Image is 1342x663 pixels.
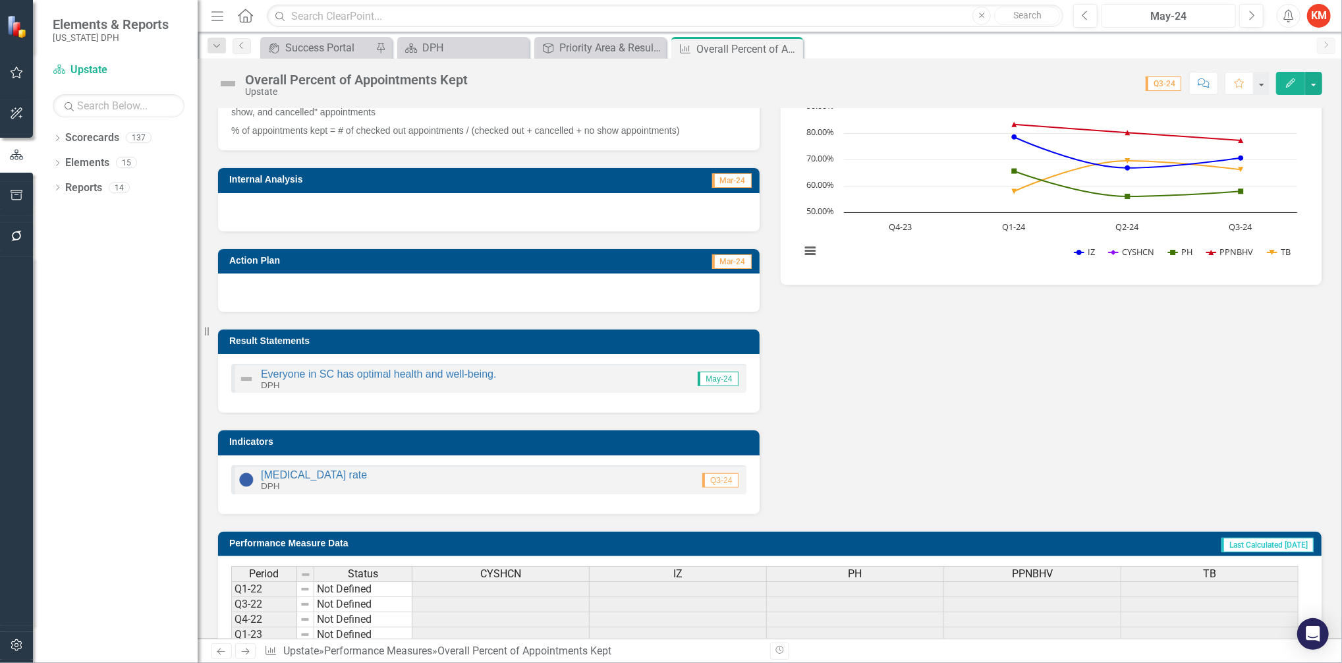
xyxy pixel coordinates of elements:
span: PH [849,568,862,580]
a: Elements [65,156,109,171]
path: Q1-24, 83.326. PPNBHV. [1011,122,1017,127]
a: [MEDICAL_DATA] rate [261,469,367,480]
span: Elements & Reports [53,16,169,32]
a: Everyone in SC has optimal health and well-being. [261,368,497,380]
path: Q2-24, 80.191. PPNBHV. [1125,130,1130,135]
text: Q4-23 [889,221,912,233]
h3: Result Statements [229,336,753,346]
div: 15 [116,158,137,169]
text: 60.00% [806,179,834,190]
div: DPH [422,40,526,56]
button: Search [994,7,1060,25]
span: CYSHCN [480,568,521,580]
img: 8DAGhfEEPCf229AAAAAElFTkSuQmCC [300,629,310,640]
td: Not Defined [314,597,412,612]
g: PPNBHV, line 4 of 5 with 4 data points. [901,122,1244,143]
small: [US_STATE] DPH [53,32,169,43]
path: Q1-24, 57.85125. TB. [1011,189,1017,194]
td: Q1-22 [231,581,297,597]
input: Search ClearPoint... [267,5,1063,28]
button: May-24 [1102,4,1236,28]
button: View chart menu, Chart [800,242,819,260]
div: May-24 [1106,9,1231,24]
img: 8DAGhfEEPCf229AAAAAElFTkSuQmCC [300,614,310,625]
img: No Information [238,472,254,488]
path: Q3-24, 70.541. IZ. [1238,156,1243,161]
img: Not Defined [217,73,238,94]
text: 50.00% [806,205,834,217]
td: Q1-23 [231,627,297,643]
div: Upstate [245,87,468,97]
a: DPH [401,40,526,56]
path: Q1-24, 65.61111111. PH. [1011,169,1017,174]
text: Q2-24 [1115,221,1139,233]
a: Upstate [283,645,319,657]
span: Mar-24 [712,173,752,188]
a: Success Portal [264,40,372,56]
button: Show TB [1268,246,1291,258]
div: Overall Percent of Appointments Kept [437,645,611,657]
img: 8DAGhfEEPCf229AAAAAElFTkSuQmCC [300,569,311,580]
path: Q2-24, 69.50166666. TB. [1125,158,1130,163]
svg: Interactive chart [794,74,1304,272]
span: Last Calculated [DATE] [1221,538,1314,552]
img: Not Defined [238,371,254,387]
span: IZ [673,568,683,580]
h3: Internal Analysis [229,175,566,185]
button: Show IZ [1075,246,1095,258]
span: PPNBHV [1012,568,1053,580]
text: 70.00% [806,152,834,164]
path: Q2-24, 66.796. IZ. [1125,165,1130,171]
text: 80.00% [806,126,834,138]
input: Search Below... [53,94,184,117]
button: Show PH [1168,246,1192,258]
span: TB [1203,568,1216,580]
a: Reports [65,181,102,196]
img: 8DAGhfEEPCf229AAAAAElFTkSuQmCC [300,599,310,610]
td: Not Defined [314,612,412,627]
img: 8DAGhfEEPCf229AAAAAElFTkSuQmCC [300,584,310,594]
small: DPH [261,481,280,491]
div: Priority Area & Results Statements [559,40,663,56]
a: Performance Measures [324,645,432,657]
td: Not Defined [314,581,412,597]
div: » » [264,644,760,659]
h3: Indicators [229,437,753,447]
div: 14 [109,182,130,193]
a: Priority Area & Results Statements [538,40,663,56]
div: Overall Percent of Appointments Kept [696,41,800,57]
path: Q2-24, 55.98777777. PH. [1125,194,1130,199]
span: May-24 [698,372,738,386]
span: Q3-24 [702,473,738,488]
small: DPH [261,380,280,390]
text: Q3-24 [1229,221,1252,233]
path: Q3-24, 66.16. TB. [1238,167,1243,173]
div: Overall Percent of Appointments Kept [245,72,468,87]
path: Q3-24, 57.91777777. PH. [1238,189,1243,194]
div: 137 [126,132,152,144]
h3: Action Plan [229,256,519,266]
text: Q1-24 [1002,221,1026,233]
span: Q3-24 [1146,76,1181,91]
path: Q1-24, 78.55454545. IZ. [1011,134,1017,140]
div: Chart. Highcharts interactive chart. [794,74,1309,272]
path: Q3-24, 77.251. PPNBHV. [1238,138,1243,143]
td: Q4-22 [231,612,297,627]
img: ClearPoint Strategy [7,15,30,38]
span: Period [250,568,279,580]
div: Success Portal [285,40,372,56]
span: Mar-24 [712,254,752,269]
button: KM [1307,4,1331,28]
span: Search [1013,10,1042,20]
span: Status [348,568,378,580]
td: Q3-22 [231,597,297,612]
p: % of appointments kept = # of checked out appointments / (checked out + cancelled + no show appoi... [231,121,746,137]
button: Show PPNBHV [1207,246,1254,258]
td: Not Defined [314,627,412,643]
a: Upstate [53,63,184,78]
button: Show CYSHCN [1109,246,1154,258]
a: Scorecards [65,130,119,146]
h3: Performance Measure Data [229,538,837,548]
div: Open Intercom Messenger [1297,618,1329,650]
